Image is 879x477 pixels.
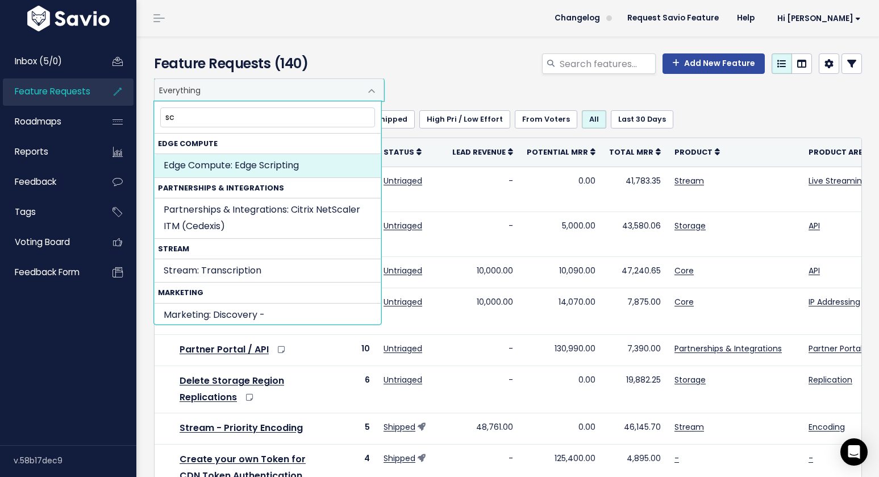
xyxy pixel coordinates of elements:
td: 46,145.70 [602,413,668,445]
a: Shipped [384,453,415,464]
a: Total MRR [609,146,661,157]
td: 19,882.25 [602,366,668,413]
span: Total MRR [609,147,653,157]
a: Storage [674,374,706,385]
td: 0.00 [520,366,602,413]
span: Tags [15,206,36,218]
a: Encoding [809,421,845,433]
input: Search features... [559,53,656,74]
span: Reports [15,146,48,157]
a: Feature Requests [3,78,94,105]
h4: Feature Requests (140) [154,53,379,74]
td: 43,580.06 [602,211,668,256]
strong: Partnerships & Integrations [155,178,381,198]
span: Inbox (5/0) [15,55,62,67]
a: Help [728,10,764,27]
a: Untriaged [384,265,422,276]
span: Hi [PERSON_NAME] [777,14,861,23]
td: 0.00 [520,413,602,445]
a: From Voters [515,110,577,128]
a: Untriaged [384,296,422,308]
span: Voting Board [15,236,70,248]
li: Partnerships & Integrations [155,178,381,239]
a: Status [384,146,422,157]
a: Core [674,265,694,276]
a: API [809,265,820,276]
td: 130,990.00 [520,335,602,366]
strong: Edge Compute [155,134,381,154]
td: - [445,335,520,366]
td: 5,000.00 [520,211,602,256]
td: 6 [315,366,377,413]
a: IP Addressing [809,296,860,308]
strong: Stream [155,239,381,259]
a: Shipped [368,110,415,128]
img: logo-white.9d6f32f41409.svg [24,6,113,31]
a: Roadmaps [3,109,94,135]
a: - [674,453,679,464]
li: Stream [155,239,381,283]
a: Live Streaming [809,175,867,186]
a: Untriaged [384,220,422,231]
strong: Marketing [155,283,381,302]
span: Everything [155,79,361,101]
td: 7,390.00 [602,335,668,366]
span: Feature Requests [15,85,90,97]
a: Feedback form [3,259,94,285]
div: v.58b17dec9 [14,446,136,475]
a: Static, Anycast IP Addresses [180,296,261,326]
span: Status [384,147,414,157]
a: Shipped [384,421,415,433]
span: Feedback form [15,266,80,278]
div: Open Intercom Messenger [840,438,868,466]
a: Request Savio Feature [618,10,728,27]
a: Potential MRR [527,146,595,157]
td: 10,000.00 [445,256,520,288]
a: API [809,220,820,231]
td: 14,070.00 [520,288,602,335]
span: Everything [154,78,384,101]
td: 41,783.35 [602,167,668,211]
a: Untriaged [384,343,422,354]
span: Roadmaps [15,115,61,127]
li: Marketing [155,283,381,343]
a: Hi [PERSON_NAME] [764,10,870,27]
a: Stream [674,175,704,186]
a: Core [674,296,694,308]
a: Tags [3,199,94,225]
a: Delete Storage Region Replications [180,374,284,404]
a: Product Area [809,146,875,157]
a: High Pri / Low Effort [419,110,510,128]
a: Inbox (5/0) [3,48,94,74]
td: 10,090.00 [520,256,602,288]
a: Feedback [3,169,94,195]
td: 10,000.00 [445,288,520,335]
li: Marketing: Discovery - ([PERSON_NAME]/[PERSON_NAME]) [155,304,381,343]
a: Voting Board [3,229,94,255]
a: Stream - Priority Encoding [180,421,303,434]
ul: Filter feature requests [154,110,862,128]
td: 0.00 [520,167,602,211]
a: Last 30 Days [611,110,673,128]
a: Partner Portal / API [180,343,269,356]
span: Potential MRR [527,147,588,157]
td: 5 [315,413,377,445]
span: Product [674,147,713,157]
a: Add New Feature [663,53,765,74]
a: Product [674,146,720,157]
li: Stream: Transcription [155,259,381,283]
a: Reports [3,139,94,165]
td: 47,240.65 [602,256,668,288]
a: Untriaged [384,175,422,186]
td: 10 [315,335,377,366]
td: - [445,211,520,256]
td: - [445,167,520,211]
a: Untriaged [384,374,422,385]
td: 48,761.00 [445,413,520,445]
a: Storage [674,220,706,231]
a: - [809,453,813,464]
li: Edge Compute [155,134,381,178]
span: Product Area [809,147,868,157]
span: Feedback [15,176,56,188]
td: - [445,366,520,413]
